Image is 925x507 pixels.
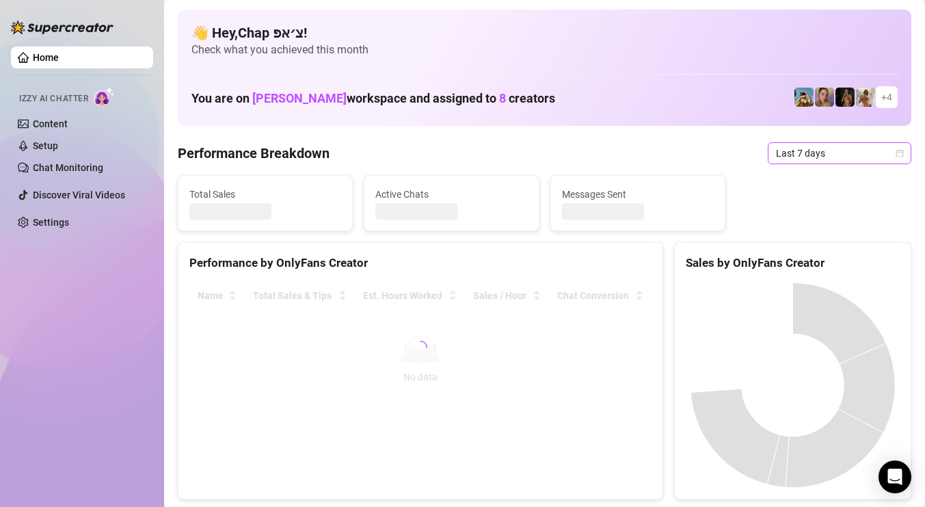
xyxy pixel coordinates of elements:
span: [PERSON_NAME] [252,91,347,105]
img: Babydanix [794,88,814,107]
a: Setup [33,140,58,151]
a: Settings [33,217,69,228]
h1: You are on workspace and assigned to creators [191,91,555,106]
img: Green [856,88,875,107]
div: Open Intercom Messenger [879,460,911,493]
span: Total Sales [189,187,341,202]
a: Content [33,118,68,129]
img: logo-BBDzfeDw.svg [11,21,113,34]
img: AI Chatter [94,87,115,107]
span: loading [411,337,430,356]
div: Sales by OnlyFans Creator [686,254,900,272]
span: 8 [499,91,506,105]
h4: 👋 Hey, Chap צ׳אפ ! [191,23,898,42]
a: Discover Viral Videos [33,190,125,200]
a: Home [33,52,59,63]
span: Izzy AI Chatter [19,92,88,105]
span: + 4 [881,90,892,105]
span: calendar [896,149,904,157]
a: Chat Monitoring [33,162,103,173]
span: Messages Sent [562,187,714,202]
span: Active Chats [375,187,527,202]
div: Performance by OnlyFans Creator [189,254,652,272]
img: Cherry [815,88,834,107]
span: Last 7 days [776,143,903,164]
img: the_bohema [835,88,855,107]
span: Check what you achieved this month [191,42,898,57]
h4: Performance Breakdown [178,144,330,163]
